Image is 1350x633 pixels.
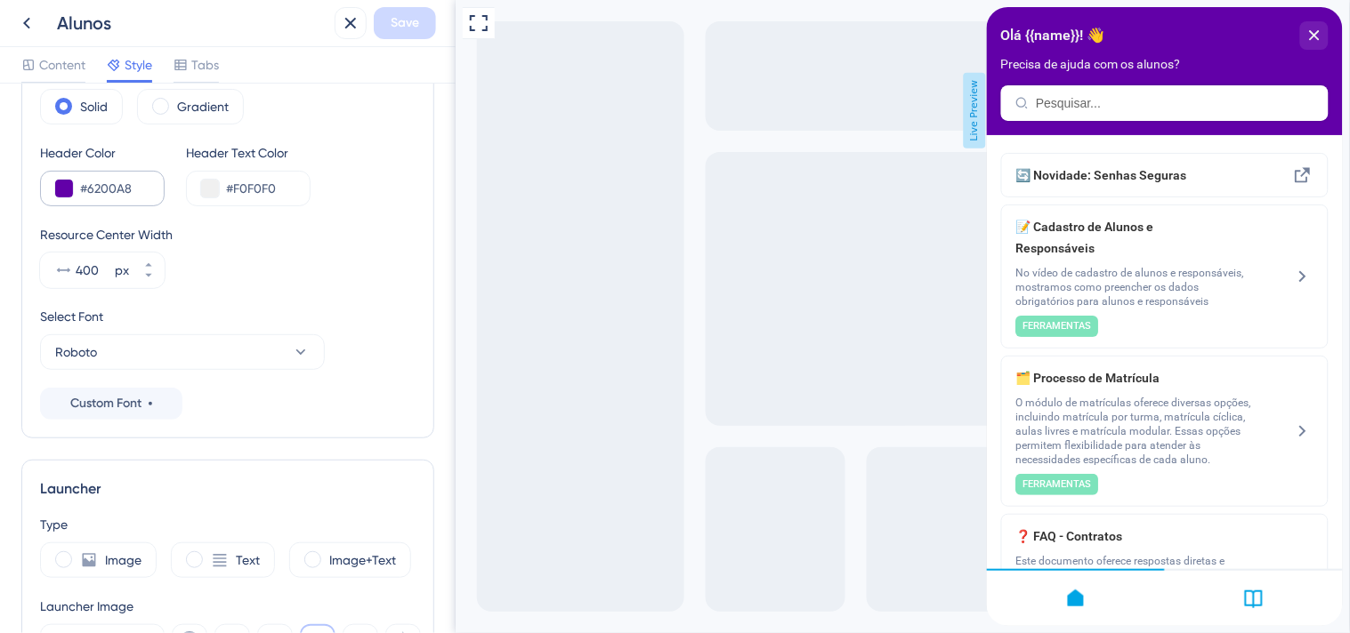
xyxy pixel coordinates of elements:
span: 🗂️ Processo de Matrícula [29,360,238,381]
span: Tabs [191,54,219,76]
span: Save [391,12,419,34]
span: Precisa de ajuda com os alunos? [14,50,194,64]
div: Select Font [40,306,416,327]
button: Save [374,7,436,39]
div: Header Color [40,142,165,164]
div: px [115,260,129,281]
span: Live Preview [508,73,530,148]
span: FERRAMENTAS [36,470,105,485]
span: Este documento oferece respostas diretas e claras sobre contratos, focando em conceitos como cont... [29,547,267,604]
div: Type [40,514,416,535]
span: 📝 Cadastro de Alunos e Responsáveis [29,209,238,252]
span: Precisa de [PERSON_NAME]? [6,4,183,26]
input: Pesquisar... [49,89,327,103]
div: Launcher [40,478,416,500]
span: Roboto [55,341,97,363]
div: Processo de Matrícula [29,360,267,488]
div: FAQ - Contratos [29,518,267,632]
span: 🔄 Novidade: Senhas Seguras [29,157,238,179]
span: O módulo de matrículas oferece diversas opções, incluindo matrícula por turma, matrícula cíclica,... [29,389,267,460]
button: px [133,270,165,288]
label: Image+Text [329,549,396,571]
span: Custom Font [70,393,141,414]
button: Roboto [40,334,325,370]
div: Alunos [57,11,327,36]
label: Gradient [177,96,229,117]
div: Launcher Image [40,596,421,617]
span: Style [125,54,152,76]
div: close resource center [313,14,342,43]
div: Resource Center Width [40,224,416,245]
label: Text [236,549,260,571]
label: Solid [80,96,108,117]
span: Content [39,54,85,76]
button: Custom Font [40,388,182,420]
button: px [133,252,165,270]
span: ❓ FAQ - Contratos [29,518,267,540]
input: px [76,260,111,281]
div: Cadastro de Alunos e Responsáveis [29,209,267,330]
label: Image [105,549,141,571]
span: No vídeo de cadastro de alunos e responsáveis, mostramos como preencher os dados obrigatórios par... [29,259,267,301]
div: Header Text Color [186,142,311,164]
span: Olá {{name}}! 👋 [14,15,118,42]
span: FERRAMENTAS [36,312,105,326]
div: Novidade: Senhas Seguras [29,157,267,179]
